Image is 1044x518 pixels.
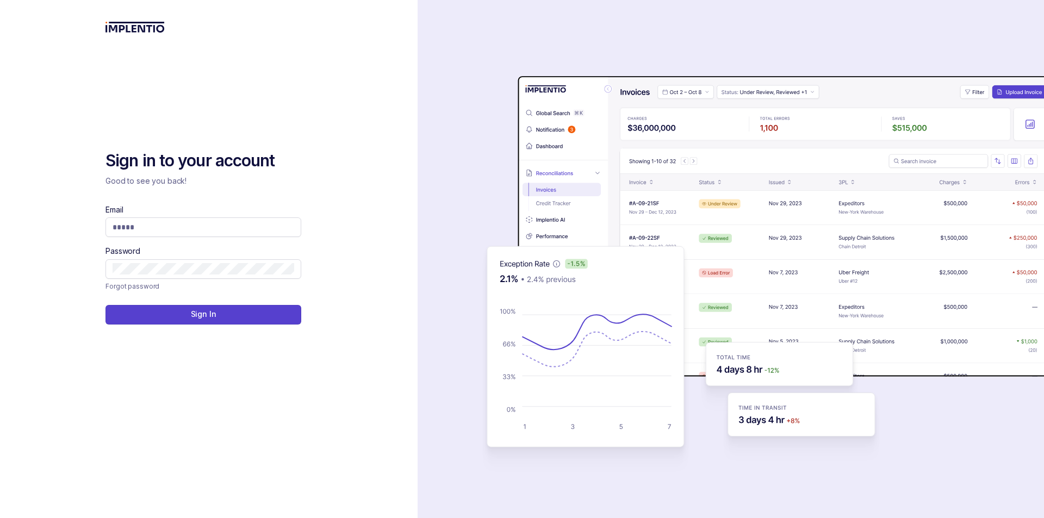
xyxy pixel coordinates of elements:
[105,246,140,257] label: Password
[105,281,159,292] p: Forgot password
[105,150,301,172] h2: Sign in to your account
[105,22,165,33] img: logo
[105,281,159,292] a: Link Forgot password
[191,309,216,320] p: Sign In
[105,204,123,215] label: Email
[105,176,301,186] p: Good to see you back!
[105,305,301,324] button: Sign In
